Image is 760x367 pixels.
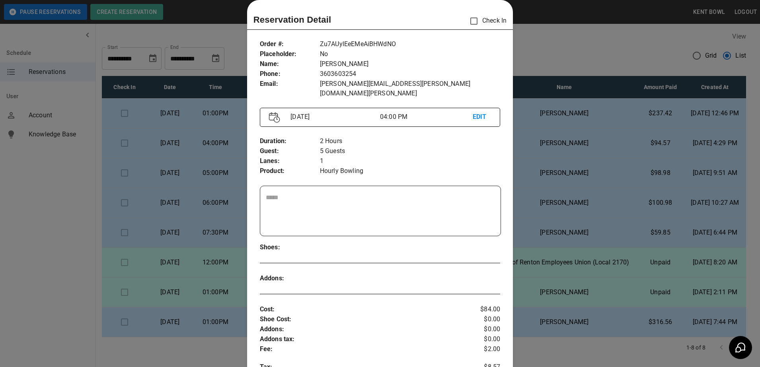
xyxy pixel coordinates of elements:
[269,112,280,123] img: Vector
[460,315,501,324] p: $0.00
[260,344,460,354] p: Fee :
[260,315,460,324] p: Shoe Cost :
[320,69,500,79] p: 3603603254
[260,59,320,69] p: Name :
[287,112,380,122] p: [DATE]
[253,13,331,26] p: Reservation Detail
[260,305,460,315] p: Cost :
[260,79,320,89] p: Email :
[320,156,500,166] p: 1
[260,274,320,284] p: Addons :
[320,59,500,69] p: [PERSON_NAME]
[473,112,491,122] p: EDIT
[260,166,320,176] p: Product :
[380,112,473,122] p: 04:00 PM
[320,166,500,176] p: Hourly Bowling
[460,334,501,344] p: $0.00
[260,146,320,156] p: Guest :
[320,79,500,98] p: [PERSON_NAME][EMAIL_ADDRESS][PERSON_NAME][DOMAIN_NAME][PERSON_NAME]
[260,136,320,146] p: Duration :
[260,49,320,59] p: Placeholder :
[466,13,507,29] p: Check In
[320,136,500,146] p: 2 Hours
[320,49,500,59] p: No
[460,344,501,354] p: $2.00
[320,39,500,49] p: Zu7AUylEeEMeAiBHWdNO
[260,69,320,79] p: Phone :
[260,324,460,334] p: Addons :
[320,146,500,156] p: 5 Guests
[260,243,320,252] p: Shoes :
[260,156,320,166] p: Lanes :
[260,39,320,49] p: Order # :
[260,334,460,344] p: Addons tax :
[460,305,501,315] p: $84.00
[460,324,501,334] p: $0.00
